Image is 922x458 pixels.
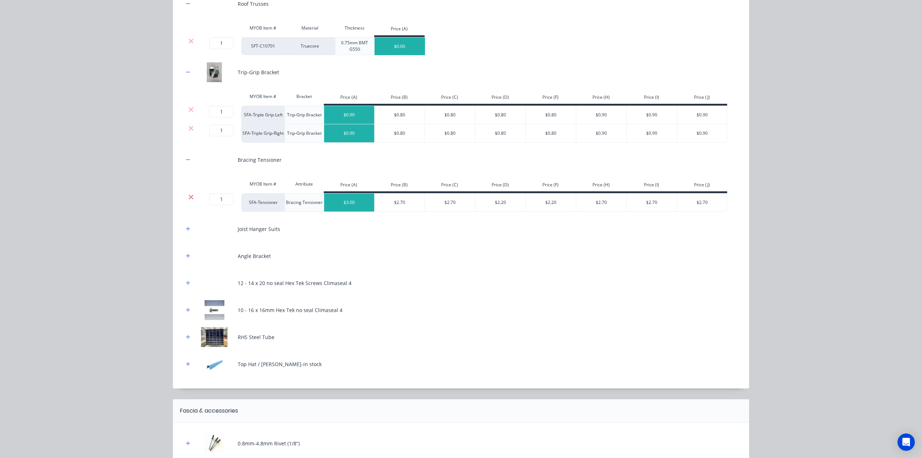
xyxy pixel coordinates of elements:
div: $0.90 [324,124,375,142]
img: Top Hat / Batten-in stock [196,354,232,374]
input: ? [209,125,233,136]
input: ? [209,194,233,205]
div: RHS Steel Tube [238,333,274,341]
div: Bracing Tensioner [285,193,324,212]
div: Price (B) [374,91,425,106]
div: MYOB Item # [241,89,285,104]
input: ? [209,106,233,117]
div: Price (B) [374,179,425,193]
div: SFA-Tensioner [241,193,285,212]
div: Attribute [285,177,324,191]
div: $0.00 [375,37,425,55]
div: MYOB Item # [241,177,285,191]
div: Price (A) [324,179,374,193]
div: Trip-Grip Bracket [238,68,279,76]
div: $0.80 [526,106,576,124]
div: $2.20 [526,194,576,212]
div: $2.70 [375,194,425,212]
div: Price (C) [425,179,475,193]
img: RHS Steel Tube [196,327,232,347]
div: 12 - 14 x 20 no seal Hex Tek Screws Climaseal 4 [238,279,352,287]
div: Angle Bracket [238,252,271,260]
input: ? [209,37,233,49]
div: $2.20 [475,194,526,212]
div: $2.70 [677,194,728,212]
div: Price (F) [525,179,576,193]
div: SFA-Triple Grip-Left [241,106,285,124]
div: $0.90 [677,106,728,124]
div: $0.80 [475,124,526,142]
div: $0.90 [324,106,375,124]
div: Trip-Grip Bracket [285,124,324,143]
div: $2.70 [425,194,475,212]
div: Bracing Tensioner [238,156,282,164]
div: Price (I) [626,179,677,193]
div: Price (A) [324,91,374,106]
div: $0.80 [375,124,425,142]
div: Top Hat / [PERSON_NAME]-in stock [238,360,322,368]
div: $2.70 [576,194,627,212]
div: 0.8mm-4.8mm Rivet (1/8”) [238,440,300,447]
div: Price (J) [677,179,727,193]
div: $0.80 [425,106,475,124]
div: Fascia & accessories [180,406,238,415]
div: $0.90 [677,124,728,142]
div: MYOB Item # [241,21,285,35]
div: Price (C) [425,91,475,106]
div: 10 - 16 x 16mm Hex Tek no seal Climaseal 4 [238,306,343,314]
div: Price (D) [475,91,525,106]
div: Bracket [285,89,324,104]
div: Price (J) [677,91,727,106]
div: $0.90 [627,124,677,142]
div: SFT-C10701 [241,37,285,55]
div: Joist Hanger Suits [238,225,280,233]
div: Price (I) [626,91,677,106]
div: Truecore [285,37,335,55]
div: Price (H) [576,91,626,106]
div: Material [285,21,335,35]
div: $0.90 [576,124,627,142]
div: $0.80 [475,106,526,124]
div: Thickness [335,21,374,35]
div: $3.00 [324,194,375,212]
div: $0.80 [425,124,475,142]
div: $0.90 [627,106,677,124]
img: 0.8mm-4.8mm Rivet (1/8”) [196,433,232,453]
img: Trip-Grip Bracket [196,62,232,82]
div: 0.75mm BMT G550 [335,37,374,55]
div: Open Intercom Messenger [898,433,915,451]
div: SFA-Triple Grip-Right [241,124,285,143]
div: $0.90 [576,106,627,124]
div: $0.80 [526,124,576,142]
div: Price (H) [576,179,626,193]
div: Trip-Grip Bracket [285,106,324,124]
div: Price (A) [374,23,425,37]
div: $0.80 [375,106,425,124]
div: Price (F) [525,91,576,106]
div: $2.70 [627,194,677,212]
div: Price (D) [475,179,525,193]
img: 10 - 16 x 16mm Hex Tek no seal Climaseal 4 [196,300,232,320]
